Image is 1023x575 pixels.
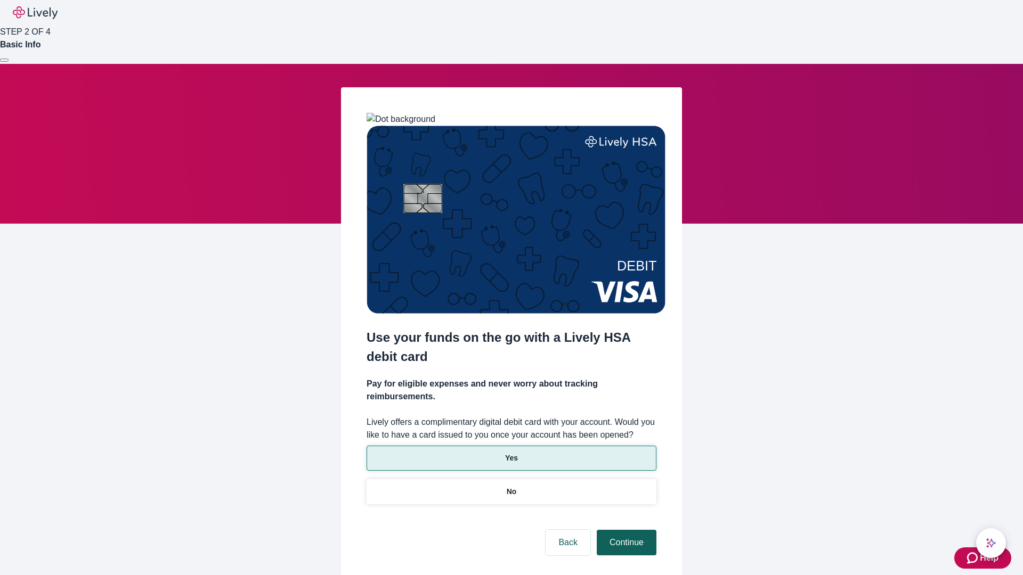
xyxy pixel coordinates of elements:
img: Debit card [367,126,665,314]
p: No [507,486,517,497]
button: chat [976,528,1006,558]
svg: Zendesk support icon [967,552,980,564]
svg: Lively AI Assistant [986,538,996,548]
img: Lively [13,6,58,19]
button: Continue [597,530,656,555]
span: Help [980,552,998,564]
h4: Pay for eligible expenses and never worry about tracking reimbursements. [367,377,656,403]
button: Zendesk support iconHelp [954,547,1011,569]
label: Lively offers a complimentary digital debit card with your account. Would you like to have a card... [367,416,656,441]
img: Dot background [367,113,435,126]
button: Yes [367,446,656,471]
h2: Use your funds on the go with a Lively HSA debit card [367,328,656,366]
button: No [367,479,656,504]
button: Back [546,530,590,555]
p: Yes [505,453,518,464]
